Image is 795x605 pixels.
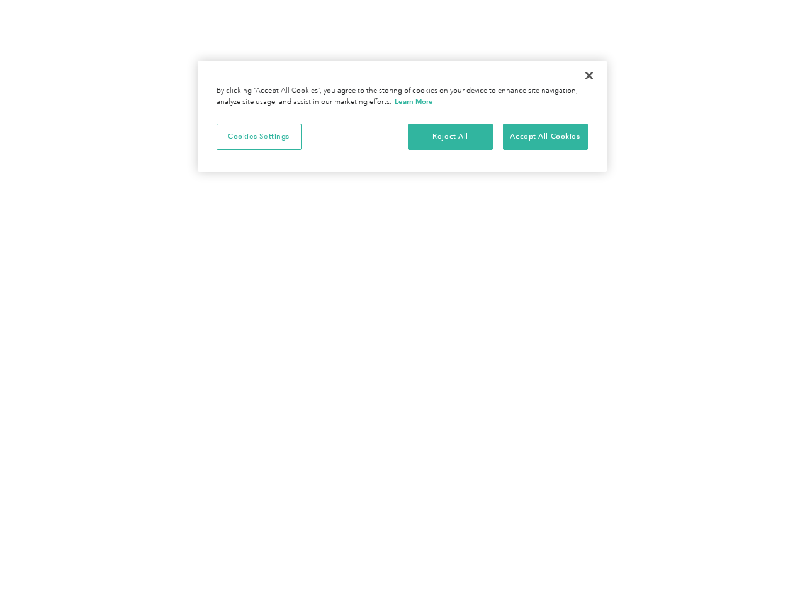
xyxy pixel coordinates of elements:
a: More information about your privacy, opens in a new tab [395,97,433,106]
div: Cookie banner [198,60,607,172]
button: Reject All [408,124,493,150]
button: Accept All Cookies [503,124,588,150]
button: Close [575,62,603,89]
div: Privacy [198,60,607,172]
button: Cookies Settings [217,124,302,150]
div: By clicking “Accept All Cookies”, you agree to the storing of cookies on your device to enhance s... [217,86,588,108]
